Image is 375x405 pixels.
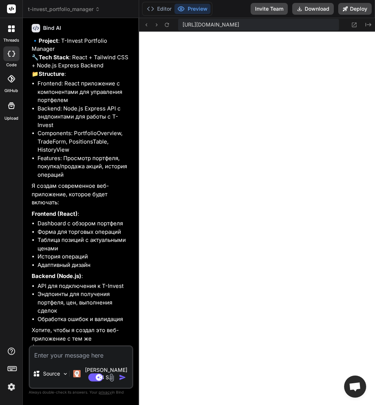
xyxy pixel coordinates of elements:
label: GitHub [4,88,18,94]
li: API для подключения к T-Invest [38,282,132,290]
div: Open chat [344,376,366,398]
span: t-invest_portfolio_manager [28,6,100,13]
p: [PERSON_NAME] 4 S.. [84,366,129,381]
img: Pick Models [62,371,68,377]
strong: Structure [39,70,64,77]
strong: Project [39,37,58,44]
li: История операций [38,253,132,261]
p: 🔹 : T-Invest Portfolio Manager 🔧 : React + Tailwind CSS + Node.js Express Backend 📁 : [32,37,132,78]
li: Адаптивный дизайн [38,261,132,270]
button: Invite Team [251,3,288,15]
p: Source [43,370,60,377]
li: Форма для торговых операций [38,228,132,236]
strong: Backend (Node.js) [32,272,81,279]
span: [URL][DOMAIN_NAME] [183,21,239,28]
li: Frontend: React приложение с компонентами для управления портфелем [38,80,132,105]
p: Always double-check its answers. Your in Bind [29,389,133,396]
p: : [32,210,132,218]
strong: Frontend (React) [32,210,78,217]
li: Dashboard с обзором портфеля [38,219,132,228]
p: Я создам современное веб-приложение, которое будет включать: [32,182,132,207]
button: Download [292,3,334,15]
label: Upload [4,115,18,121]
button: Editor [144,4,174,14]
strong: Tech Stack [39,54,69,61]
li: Таблица позиций с актуальными ценами [38,236,132,253]
button: Preview [174,4,211,14]
li: Эндпоинты для получения портфеля, цен, выполнения сделок [38,290,132,315]
span: privacy [99,390,112,394]
li: Backend: Node.js Express API с эндпоинтами для работы с T-Invest [38,105,132,130]
li: Components: PortfolioOverview, TradeForm, PositionsTable, HistoryView [38,129,132,154]
img: Claude 4 Sonnet [73,370,81,377]
h6: Bind AI [43,24,61,32]
li: Обработка ошибок и валидация [38,315,132,324]
button: Deploy [338,3,372,15]
iframe: Preview [139,32,375,405]
img: settings [5,381,18,393]
img: attachment [107,373,116,382]
img: icon [119,374,126,381]
label: code [6,62,17,68]
label: threads [3,37,19,43]
li: Features: Просмотр портфеля, покупка/продажа акций, история операций [38,154,132,179]
p: : [32,272,132,281]
p: Хотите, чтобы я создал это веб-приложение с тем же функционалом, что и в вашем Python MVP? [32,326,132,359]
